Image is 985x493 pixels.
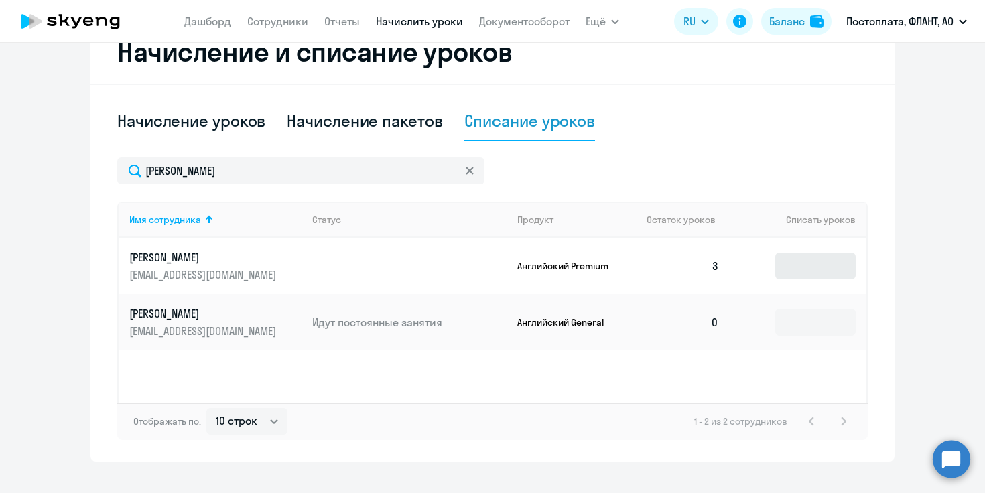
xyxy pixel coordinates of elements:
[846,13,954,29] p: Постоплата, ФЛАНТ, АО
[117,157,484,184] input: Поиск по имени, email, продукту или статусу
[312,315,507,330] p: Идут постоянные занятия
[129,267,279,282] p: [EMAIL_ADDRESS][DOMAIN_NAME]
[647,214,716,226] span: Остаток уроков
[517,316,618,328] p: Английский General
[129,324,279,338] p: [EMAIL_ADDRESS][DOMAIN_NAME]
[129,214,201,226] div: Имя сотрудника
[517,214,637,226] div: Продукт
[761,8,832,35] button: Балансbalance
[636,294,730,350] td: 0
[464,110,596,131] div: Списание уроков
[517,214,553,226] div: Продукт
[117,110,265,131] div: Начисление уроков
[184,15,231,28] a: Дашборд
[636,238,730,294] td: 3
[129,214,302,226] div: Имя сотрудника
[647,214,730,226] div: Остаток уроков
[129,250,302,282] a: [PERSON_NAME][EMAIL_ADDRESS][DOMAIN_NAME]
[517,260,618,272] p: Английский Premium
[840,5,974,38] button: Постоплата, ФЛАНТ, АО
[129,306,279,321] p: [PERSON_NAME]
[247,15,308,28] a: Сотрудники
[129,306,302,338] a: [PERSON_NAME][EMAIL_ADDRESS][DOMAIN_NAME]
[674,8,718,35] button: RU
[312,214,341,226] div: Статус
[683,13,696,29] span: RU
[312,214,507,226] div: Статус
[694,415,787,427] span: 1 - 2 из 2 сотрудников
[586,13,606,29] span: Ещё
[730,202,866,238] th: Списать уроков
[324,15,360,28] a: Отчеты
[769,13,805,29] div: Баланс
[133,415,201,427] span: Отображать по:
[810,15,824,28] img: balance
[376,15,463,28] a: Начислить уроки
[129,250,279,265] p: [PERSON_NAME]
[479,15,570,28] a: Документооборот
[117,36,868,68] h2: Начисление и списание уроков
[586,8,619,35] button: Ещё
[287,110,442,131] div: Начисление пакетов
